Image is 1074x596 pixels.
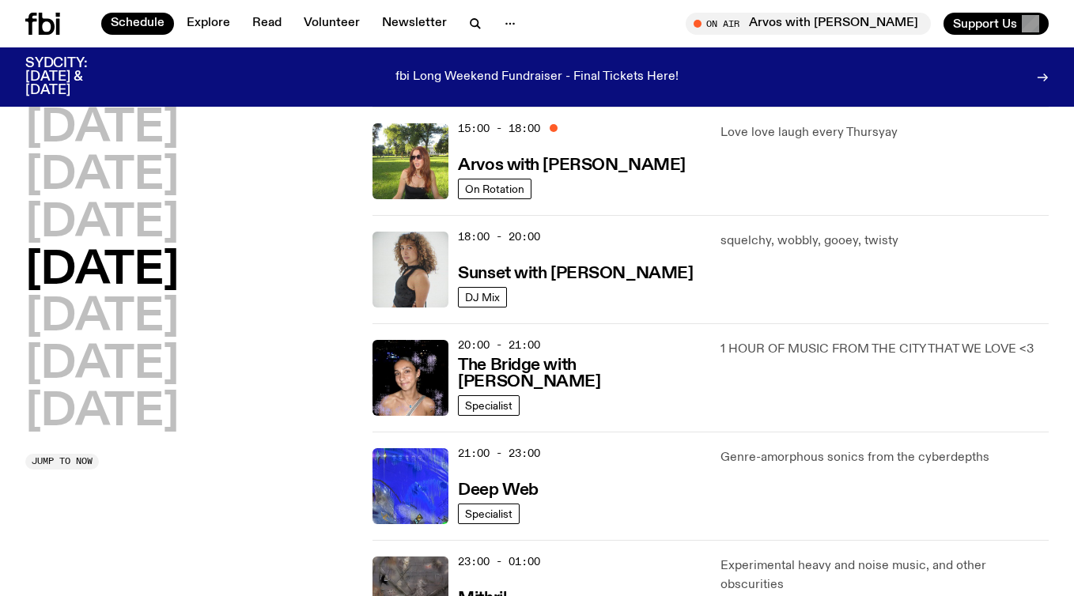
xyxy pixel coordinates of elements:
[720,556,1049,594] p: Experimental heavy and noise music, and other obscurities
[372,13,456,35] a: Newsletter
[686,13,931,35] button: On AirArvos with [PERSON_NAME]
[458,395,520,416] a: Specialist
[458,482,538,499] h3: Deep Web
[25,454,99,470] button: Jump to now
[458,287,507,307] a: DJ Mix
[458,357,701,390] h3: The Bridge with [PERSON_NAME]
[465,400,512,412] span: Specialist
[465,508,512,520] span: Specialist
[458,504,520,524] a: Specialist
[243,13,291,35] a: Read
[465,292,500,304] span: DJ Mix
[177,13,240,35] a: Explore
[458,157,685,174] h3: Arvos with [PERSON_NAME]
[458,446,540,461] span: 21:00 - 23:00
[25,202,179,246] button: [DATE]
[372,448,448,524] img: An abstract artwork, in bright blue with amorphous shapes, illustrated shimmers and small drawn c...
[458,354,701,390] a: The Bridge with [PERSON_NAME]
[720,123,1049,142] p: Love love laugh every Thursyay
[25,343,179,387] button: [DATE]
[720,232,1049,251] p: squelchy, wobbly, gooey, twisty
[25,57,127,97] h3: SYDCITY: [DATE] & [DATE]
[458,262,693,282] a: Sunset with [PERSON_NAME]
[720,340,1049,359] p: 1 HOUR OF MUSIC FROM THE CITY THAT WE LOVE <3
[294,13,369,35] a: Volunteer
[372,123,448,199] img: Lizzie Bowles is sitting in a bright green field of grass, with dark sunglasses and a black top. ...
[458,154,685,174] a: Arvos with [PERSON_NAME]
[720,448,1049,467] p: Genre-amorphous sonics from the cyberdepths
[25,154,179,198] button: [DATE]
[101,13,174,35] a: Schedule
[458,266,693,282] h3: Sunset with [PERSON_NAME]
[458,479,538,499] a: Deep Web
[458,179,531,199] a: On Rotation
[465,183,524,195] span: On Rotation
[458,121,540,136] span: 15:00 - 18:00
[25,107,179,151] button: [DATE]
[25,249,179,293] button: [DATE]
[25,296,179,340] button: [DATE]
[32,457,93,466] span: Jump to now
[458,554,540,569] span: 23:00 - 01:00
[953,17,1017,31] span: Support Us
[458,229,540,244] span: 18:00 - 20:00
[395,70,679,85] p: fbi Long Weekend Fundraiser - Final Tickets Here!
[944,13,1049,35] button: Support Us
[372,232,448,307] img: Tangela looks past her left shoulder into the camera with an inquisitive look. She is wearing a s...
[458,338,540,353] span: 20:00 - 21:00
[25,390,179,435] button: [DATE]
